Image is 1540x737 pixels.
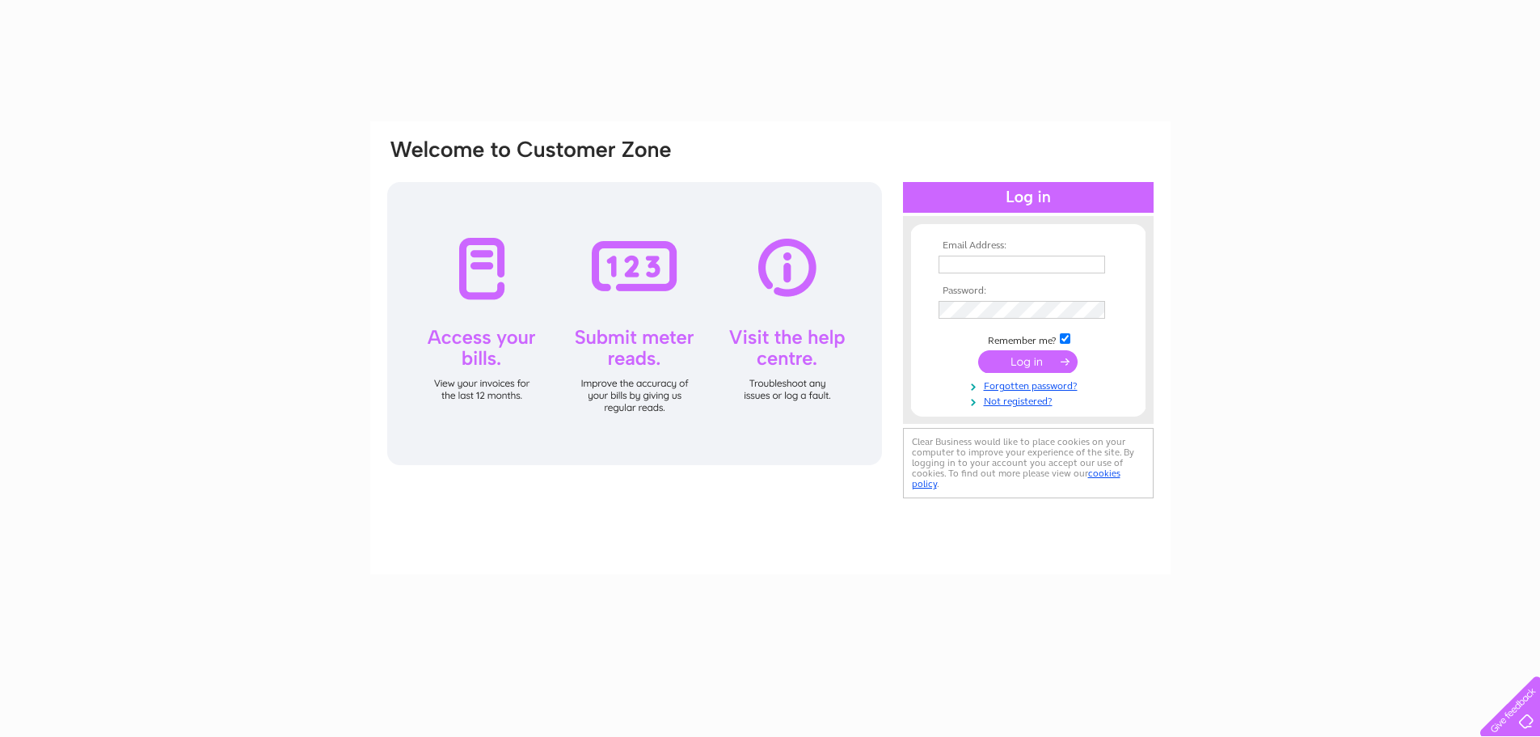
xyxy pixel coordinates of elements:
a: Forgotten password? [939,377,1122,392]
th: Email Address: [935,240,1122,252]
a: cookies policy [912,468,1120,489]
input: Submit [978,350,1078,373]
th: Password: [935,286,1122,297]
a: Not registered? [939,392,1122,408]
div: Clear Business would like to place cookies on your computer to improve your experience of the sit... [903,428,1154,498]
td: Remember me? [935,331,1122,347]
